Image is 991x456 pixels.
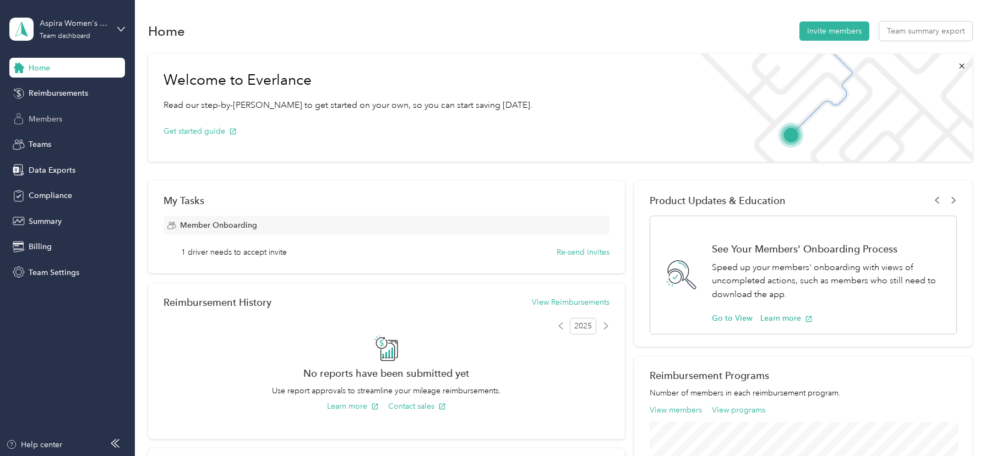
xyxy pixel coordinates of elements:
button: Get started guide [164,125,237,137]
p: Speed up your members' onboarding with views of uncompleted actions, such as members who still ne... [712,261,944,301]
button: Help center [6,439,62,450]
h2: No reports have been submitted yet [164,367,609,379]
button: Invite members [799,21,869,41]
button: View programs [712,404,765,416]
span: 2025 [570,318,596,334]
span: Teams [29,139,51,150]
span: Reimbursements [29,87,88,99]
button: View Reimbursements [532,296,609,308]
button: View members [650,404,702,416]
button: Go to View [712,312,753,324]
p: Use report approvals to streamline your mileage reimbursements. [164,385,609,397]
button: Learn more [760,312,813,324]
span: Compliance [29,190,72,201]
span: 1 driver needs to accept invite [181,246,287,258]
p: Number of members in each reimbursement program. [650,387,956,399]
span: Summary [29,216,62,227]
iframe: Everlance-gr Chat Button Frame [929,394,991,456]
p: Read our step-by-[PERSON_NAME] to get started on your own, so you can start saving [DATE]. [164,98,532,112]
span: Home [29,62,50,74]
h1: Home [148,25,185,37]
h1: See Your Members' Onboarding Process [712,243,944,255]
span: Members [29,113,62,125]
span: Billing [29,241,52,252]
h2: Reimbursement History [164,296,271,308]
button: Re-send invites [557,246,609,258]
h2: Reimbursement Programs [650,370,956,381]
span: Product Updates & Education [650,195,786,206]
div: My Tasks [164,195,609,206]
div: Aspira Women's Health [40,18,108,29]
button: Team summary export [879,21,972,41]
h1: Welcome to Everlance [164,72,532,89]
span: Team Settings [29,267,79,278]
img: Welcome to everlance [689,54,972,162]
div: Team dashboard [40,33,90,40]
span: Member Onboarding [180,219,257,231]
button: Contact sales [388,400,446,412]
span: Data Exports [29,164,75,176]
button: Learn more [327,400,379,412]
